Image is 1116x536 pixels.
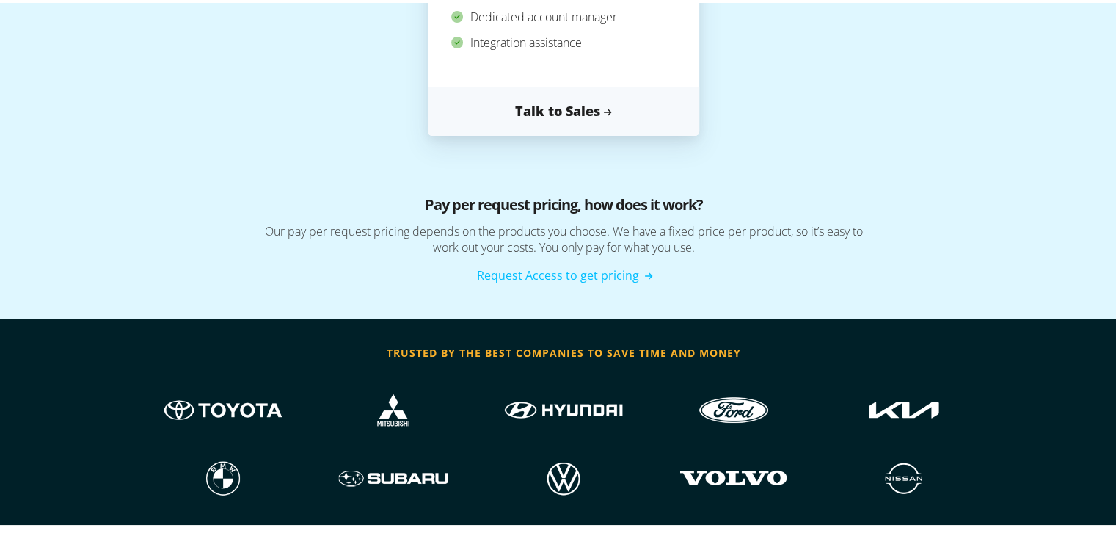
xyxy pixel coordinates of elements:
[451,27,676,53] div: Integration assistance
[138,339,989,361] h3: trusted by the best companies to save time and money
[500,452,627,499] img: Kia logo
[670,384,798,430] img: Ford logo
[477,264,651,280] a: Request Access to get pricing
[329,384,457,430] img: Mistubishi logo
[500,384,627,430] img: Hyundai logo
[160,191,967,220] h3: Pay per request pricing, how does it work?
[160,220,967,264] p: Our pay per request pricing depends on the products you choose. We have a fixed price per product...
[670,452,798,499] img: Kia logo
[428,84,699,133] a: Talk to Sales
[159,384,287,430] img: Toyota logo
[159,452,287,499] img: Kia logo
[840,452,968,499] img: Kia logo
[840,384,968,430] img: Kia logo
[451,1,676,27] div: Dedicated account manager
[329,452,457,499] img: Kia logo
